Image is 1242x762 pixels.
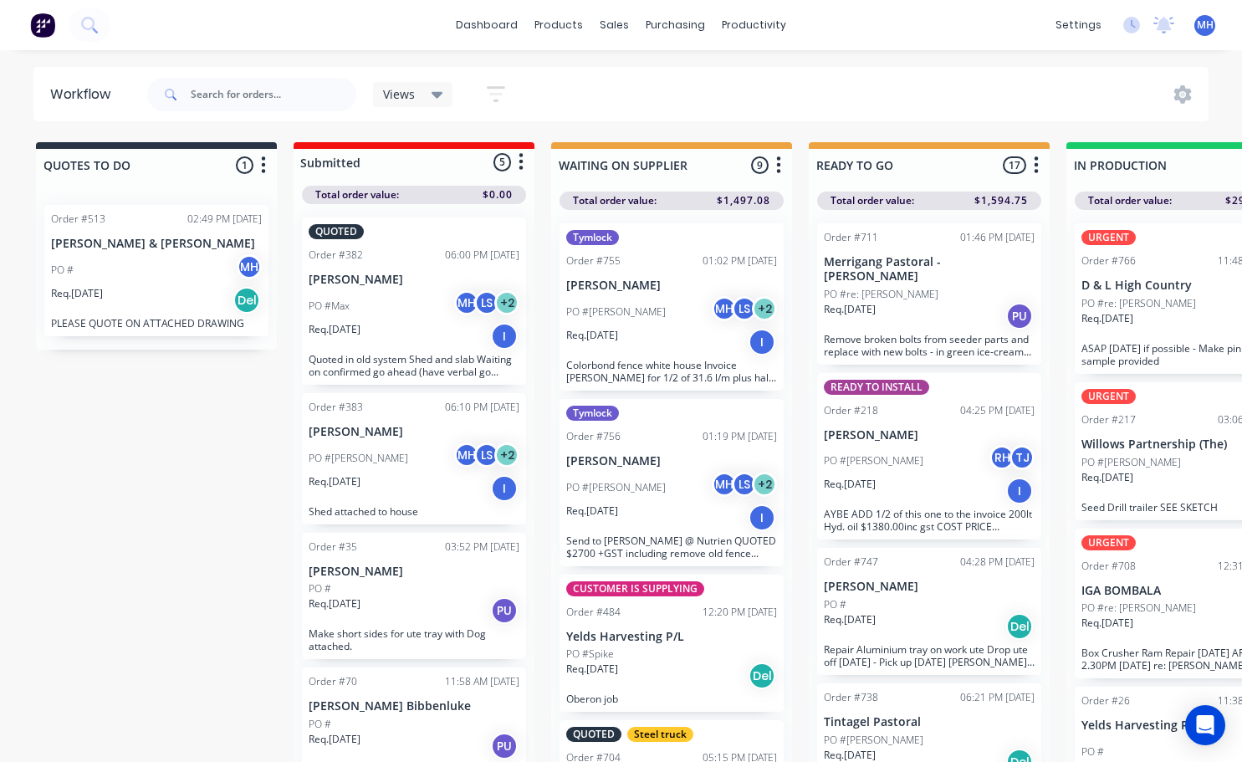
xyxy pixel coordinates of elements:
p: Oberon job [566,693,777,705]
p: PO #[PERSON_NAME] [1081,455,1181,470]
div: 06:21 PM [DATE] [960,690,1035,705]
div: PU [1006,303,1033,330]
div: Tymlock [566,406,619,421]
p: Send to [PERSON_NAME] @ Nutrien QUOTED $2700 +GST including remove old fence (Colorbond fence Whi... [566,534,777,560]
p: Req. [DATE] [309,474,360,489]
div: 02:49 PM [DATE] [187,212,262,227]
div: Order #738 [824,690,878,705]
div: URGENT [1081,389,1136,404]
div: Order #74704:28 PM [DATE][PERSON_NAME]PO #Req.[DATE]DelRepair Aluminium tray on work ute Drop ute... [817,548,1041,675]
div: I [1006,478,1033,504]
div: 12:20 PM [DATE] [703,605,777,620]
div: Order #708 [1081,559,1136,574]
div: QUOTED [309,224,364,239]
p: Req. [DATE] [309,732,360,747]
div: Order #71101:46 PM [DATE]Merrigang Pastoral - [PERSON_NAME]PO #re: [PERSON_NAME]Req.[DATE]PURemov... [817,223,1041,365]
div: TJ [1009,445,1035,470]
p: Quoted in old system Shed and slab Waiting on confirmed go ahead (have verbal go ahead from [PERS... [309,353,519,378]
p: [PERSON_NAME] [309,273,519,287]
p: [PERSON_NAME] [824,428,1035,442]
div: CUSTOMER IS SUPPLYING [566,581,704,596]
span: Total order value: [573,193,657,208]
p: Req. [DATE] [309,596,360,611]
span: Views [383,85,415,103]
div: Tymlock [566,230,619,245]
p: [PERSON_NAME] & [PERSON_NAME] [51,237,262,251]
p: [PERSON_NAME] [566,454,777,468]
p: Shed attached to house [309,505,519,518]
div: 01:46 PM [DATE] [960,230,1035,245]
span: $0.00 [483,187,513,202]
div: 06:10 PM [DATE] [445,400,519,415]
div: LS [474,290,499,315]
div: Order #756 [566,429,621,444]
div: purchasing [637,13,713,38]
div: products [526,13,591,38]
p: PO # [824,597,846,612]
p: Req. [DATE] [309,322,360,337]
p: PO #Spike [566,647,614,662]
p: [PERSON_NAME] [309,565,519,579]
span: $1,497.08 [717,193,770,208]
p: Req. [DATE] [1081,311,1133,326]
p: PO # [309,581,331,596]
p: Req. [DATE] [51,286,103,301]
div: CUSTOMER IS SUPPLYINGOrder #48412:20 PM [DATE]Yelds Harvesting P/LPO #SpikeReq.[DATE]DelOberon job [560,575,784,713]
p: PO #re: [PERSON_NAME] [1081,601,1196,616]
p: PO #re: [PERSON_NAME] [1081,296,1196,311]
div: Order #26 [1081,693,1130,708]
div: URGENT [1081,230,1136,245]
p: Req. [DATE] [1081,616,1133,631]
p: Merrigang Pastoral - [PERSON_NAME] [824,255,1035,284]
div: Order #38306:10 PM [DATE][PERSON_NAME]PO #[PERSON_NAME]MHLS+2Req.[DATE]IShed attached to house [302,393,526,524]
p: PO # [1081,744,1104,759]
div: LS [732,296,757,321]
div: 06:00 PM [DATE] [445,248,519,263]
div: Order #382 [309,248,363,263]
div: TymlockOrder #75601:19 PM [DATE][PERSON_NAME]PO #[PERSON_NAME]MHLS+2Req.[DATE]ISend to [PERSON_NA... [560,399,784,566]
div: 11:58 AM [DATE] [445,674,519,689]
div: Order #35 [309,540,357,555]
div: Order #3503:52 PM [DATE][PERSON_NAME]PO #Req.[DATE]PUMake short sides for ute tray with Dog attac... [302,533,526,660]
div: MH [454,290,479,315]
div: Order #217 [1081,412,1136,427]
div: Steel truck [627,727,693,742]
div: 03:52 PM [DATE] [445,540,519,555]
div: Order #747 [824,555,878,570]
p: PO #[PERSON_NAME] [824,733,923,748]
p: Req. [DATE] [566,504,618,519]
div: sales [591,13,637,38]
p: PO #[PERSON_NAME] [566,304,666,320]
div: LS [474,442,499,468]
div: PU [491,733,518,759]
div: Workflow [50,84,119,105]
p: PO #[PERSON_NAME] [309,451,408,466]
div: Order #766 [1081,253,1136,268]
div: LS [732,472,757,497]
p: PO # [309,717,331,732]
div: Order #218 [824,403,878,418]
div: Open Intercom Messenger [1185,705,1225,745]
p: Remove broken bolts from seeder parts and replace with new bolts - in green ice-cream container o... [824,333,1035,358]
p: [PERSON_NAME] Bibbenluke [309,699,519,713]
div: productivity [713,13,795,38]
div: Order #755 [566,253,621,268]
div: READY TO INSTALLOrder #21804:25 PM [DATE][PERSON_NAME]PO #[PERSON_NAME]RHTJReq.[DATE]IAYBE ADD 1/... [817,373,1041,540]
div: MH [454,442,479,468]
span: Total order value: [1088,193,1172,208]
p: Make short sides for ute tray with Dog attached. [309,627,519,652]
span: Total order value: [315,187,399,202]
span: MH [1197,18,1214,33]
p: [PERSON_NAME] [566,279,777,293]
div: 04:28 PM [DATE] [960,555,1035,570]
p: Yelds Harvesting P/L [566,630,777,644]
div: Order #383 [309,400,363,415]
p: PO #[PERSON_NAME] [824,453,923,468]
div: RH [989,445,1015,470]
div: I [749,504,775,531]
div: READY TO INSTALL [824,380,929,395]
p: PO # [51,263,74,278]
p: [PERSON_NAME] [824,580,1035,594]
div: Order #484 [566,605,621,620]
p: PLEASE QUOTE ON ATTACHED DRAWING [51,317,262,330]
